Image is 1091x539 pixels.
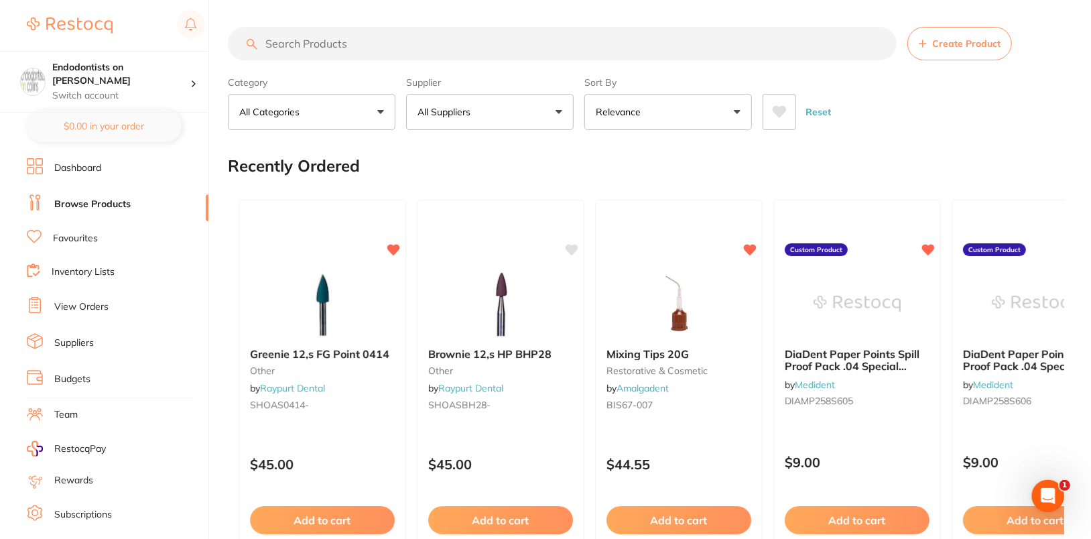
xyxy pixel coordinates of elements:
[239,105,305,119] p: All Categories
[52,89,190,103] p: Switch account
[584,94,752,130] button: Relevance
[250,365,395,376] small: other
[932,38,1001,49] span: Create Product
[406,94,574,130] button: All Suppliers
[27,441,43,457] img: RestocqPay
[54,474,93,487] a: Rewards
[54,408,78,422] a: Team
[606,382,669,394] span: by
[250,506,395,534] button: Add to cart
[606,506,751,534] button: Add to cart
[406,76,574,88] label: Supplier
[428,457,573,472] p: $45.00
[785,455,929,470] p: $9.00
[814,270,901,337] img: DiaDent Paper Points Spill Proof Pack .04 Special Taper No. 25 Red (100)
[785,243,848,257] label: Custom Product
[418,105,476,119] p: All Suppliers
[907,27,1012,60] button: Create Product
[228,94,395,130] button: All Categories
[785,396,929,406] small: DIAMP258S605
[27,17,113,34] img: Restocq Logo
[428,400,573,410] small: SHOASBH28-
[250,457,395,472] p: $45.00
[606,400,751,410] small: BIS67-007
[260,382,325,394] a: Raypurt Dental
[27,441,106,457] a: RestocqPay
[250,348,395,360] b: Greenie 12,s FG Point 0414
[428,382,503,394] span: by
[228,157,360,176] h2: Recently Ordered
[21,68,45,93] img: Endodontists on Collins
[785,506,929,534] button: Add to cart
[428,348,573,360] b: Brownie 12,s HP BHP28
[54,442,106,456] span: RestocqPay
[250,400,395,410] small: SHOAS0414-
[606,348,751,360] b: Mixing Tips 20G
[785,348,929,373] b: DiaDent Paper Points Spill Proof Pack .04 Special Taper No. 25 Red (100)
[54,373,90,386] a: Budgets
[795,379,835,391] a: Medident
[1032,480,1064,512] iframe: Intercom live chat
[54,300,109,314] a: View Orders
[228,76,395,88] label: Category
[785,379,835,391] span: by
[606,457,751,472] p: $44.55
[54,162,101,175] a: Dashboard
[53,232,98,245] a: Favourites
[992,270,1079,337] img: DiaDent Paper Points Spill Proof Pack .04 Special Taper No. 30 Blue (100)
[606,365,751,376] small: restorative & cosmetic
[801,94,835,130] button: Reset
[250,382,325,394] span: by
[584,76,752,88] label: Sort By
[1060,480,1070,491] span: 1
[963,379,1013,391] span: by
[279,270,366,337] img: Greenie 12,s FG Point 0414
[973,379,1013,391] a: Medident
[27,110,182,142] button: $0.00 in your order
[228,27,897,60] input: Search Products
[635,270,722,337] img: Mixing Tips 20G
[428,506,573,534] button: Add to cart
[54,337,94,350] a: Suppliers
[428,365,573,376] small: other
[596,105,646,119] p: Relevance
[54,508,112,522] a: Subscriptions
[52,265,115,279] a: Inventory Lists
[438,382,503,394] a: Raypurt Dental
[457,270,544,337] img: Brownie 12,s HP BHP28
[52,61,190,87] h4: Endodontists on Collins
[617,382,669,394] a: Amalgadent
[27,10,113,41] a: Restocq Logo
[54,198,131,211] a: Browse Products
[963,243,1026,257] label: Custom Product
